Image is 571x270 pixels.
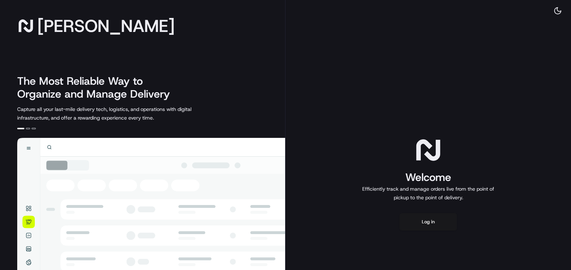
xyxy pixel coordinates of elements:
span: [PERSON_NAME] [37,19,175,33]
button: Log in [400,213,457,231]
p: Efficiently track and manage orders live from the point of pickup to the point of delivery. [359,185,497,202]
h2: The Most Reliable Way to Organize and Manage Delivery [17,75,178,101]
h1: Welcome [359,170,497,185]
p: Capture all your last-mile delivery tech, logistics, and operations with digital infrastructure, ... [17,105,224,122]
